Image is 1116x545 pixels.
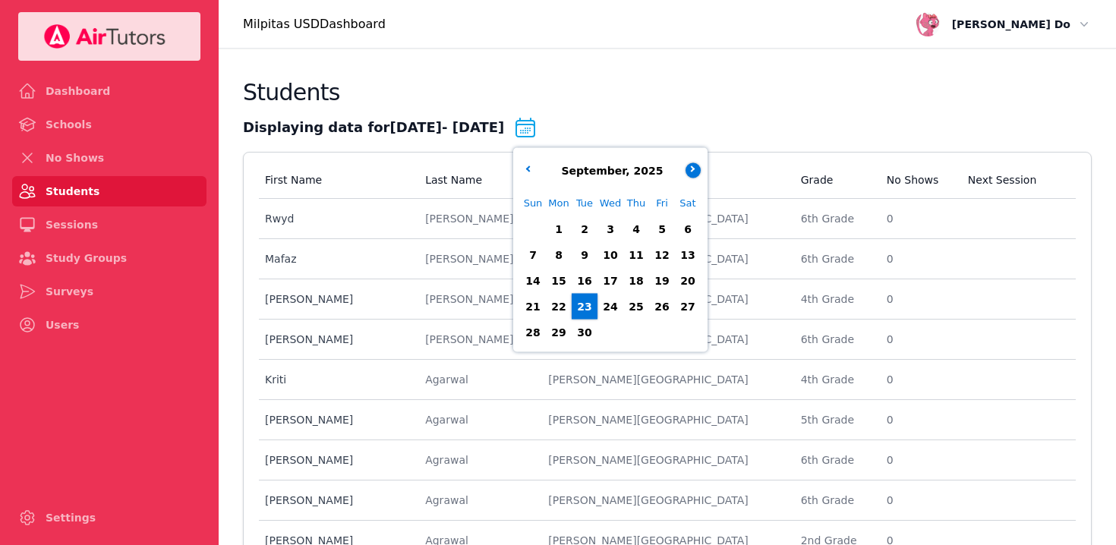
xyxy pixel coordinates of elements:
span: 14 [522,270,544,291]
div: [PERSON_NAME] [265,291,407,307]
a: Sessions [12,209,206,240]
span: 18 [626,270,647,291]
div: Choose Friday October 03 of 2025 [649,320,675,345]
div: Choose Wednesday September 10 of 2025 [597,242,623,268]
tr: [PERSON_NAME]Agrawal[PERSON_NAME][GEOGRAPHIC_DATA]6th Grade0 [259,480,1076,521]
div: Choose Saturday September 06 of 2025 [675,216,701,242]
div: Choose Sunday September 21 of 2025 [520,294,546,320]
div: Choose Thursday September 04 of 2025 [623,216,649,242]
span: 15 [548,270,569,291]
span: 24 [600,296,621,317]
div: [PERSON_NAME][GEOGRAPHIC_DATA] [548,493,782,508]
span: [PERSON_NAME] Do [952,15,1070,33]
span: 20 [677,270,698,291]
div: Choose Friday September 26 of 2025 [649,294,675,320]
span: 4 [626,219,647,240]
div: Choose Tuesday September 23 of 2025 [572,294,597,320]
div: Choose Wednesday September 24 of 2025 [597,294,623,320]
span: September [558,165,626,177]
div: 0 [887,493,950,508]
div: Choose Monday September 08 of 2025 [546,242,572,268]
img: avatar [916,12,940,36]
a: Schools [12,109,206,140]
span: 23 [574,296,595,317]
div: Sun [520,191,546,216]
th: Last Name [416,162,539,199]
div: Choose Sunday September 07 of 2025 [520,242,546,268]
span: 29 [548,322,569,343]
a: Study Groups [12,243,206,273]
div: Choose Tuesday September 09 of 2025 [572,242,597,268]
span: 9 [574,244,595,266]
div: Mafaz [265,251,407,266]
tr: [PERSON_NAME][PERSON_NAME][PERSON_NAME][GEOGRAPHIC_DATA]4th Grade0 [259,279,1076,320]
span: 1 [548,219,569,240]
div: [PERSON_NAME] [425,291,530,307]
div: Choose Monday September 15 of 2025 [546,268,572,294]
div: [PERSON_NAME][GEOGRAPHIC_DATA] [548,372,782,387]
div: Agarwal [425,412,530,427]
div: 4th Grade [801,372,869,387]
div: 0 [887,291,950,307]
div: Choose Monday September 01 of 2025 [546,216,572,242]
tr: KritiAgarwal[PERSON_NAME][GEOGRAPHIC_DATA]4th Grade0 [259,360,1076,400]
div: [PERSON_NAME] [265,452,407,468]
div: Thu [623,191,649,216]
div: Choose Thursday October 02 of 2025 [623,320,649,345]
span: 6 [677,219,698,240]
a: No Shows [12,143,206,173]
span: 22 [548,296,569,317]
tr: [PERSON_NAME][PERSON_NAME][PERSON_NAME][GEOGRAPHIC_DATA]6th Grade0 [259,320,1076,360]
div: Agrawal [425,452,530,468]
div: Sat [675,191,701,216]
div: Choose Sunday August 31 of 2025 [520,216,546,242]
span: 16 [574,270,595,291]
div: 0 [887,372,950,387]
div: Choose Monday September 29 of 2025 [546,320,572,345]
div: 6th Grade [801,332,869,347]
div: Choose Tuesday September 02 of 2025 [572,216,597,242]
img: Your Company [43,24,166,49]
a: Settings [12,502,206,533]
div: Choose Sunday September 14 of 2025 [520,268,546,294]
div: Agarwal [425,372,530,387]
tr: [PERSON_NAME]Agarwal[PERSON_NAME][GEOGRAPHIC_DATA]5th Grade0 [259,400,1076,440]
a: Students [12,176,206,206]
th: Grade [792,162,878,199]
div: Choose Friday September 12 of 2025 [649,242,675,268]
div: 0 [887,412,950,427]
div: 0 [887,251,950,266]
div: [PERSON_NAME] [425,251,530,266]
div: Displaying data for [DATE] - [DATE] [243,115,1092,140]
span: 30 [574,322,595,343]
div: 4th Grade [801,291,869,307]
div: Choose Sunday September 28 of 2025 [520,320,546,345]
div: 0 [887,452,950,468]
div: [PERSON_NAME] [265,332,407,347]
span: 2025 [630,165,664,177]
h2: Students [243,79,340,106]
div: Choose Saturday October 04 of 2025 [675,320,701,345]
div: Wed [597,191,623,216]
div: Rwyd [265,211,407,226]
span: 19 [651,270,673,291]
div: 6th Grade [801,452,869,468]
span: 5 [651,219,673,240]
div: , [558,162,664,180]
div: [PERSON_NAME] [265,412,407,427]
div: Choose Wednesday October 01 of 2025 [597,320,623,345]
div: Choose Thursday September 11 of 2025 [623,242,649,268]
div: Fri [649,191,675,216]
a: Dashboard [12,76,206,106]
tr: [PERSON_NAME]Agrawal[PERSON_NAME][GEOGRAPHIC_DATA]6th Grade0 [259,440,1076,480]
div: 0 [887,211,950,226]
div: Choose Friday September 19 of 2025 [649,268,675,294]
div: [PERSON_NAME][GEOGRAPHIC_DATA] [548,412,782,427]
tr: Mafaz[PERSON_NAME][PERSON_NAME][GEOGRAPHIC_DATA]6th Grade0 [259,239,1076,279]
a: Surveys [12,276,206,307]
div: Kriti [265,372,407,387]
div: Choose Thursday September 25 of 2025 [623,294,649,320]
div: 6th Grade [801,211,869,226]
div: Choose Monday September 22 of 2025 [546,294,572,320]
span: 3 [600,219,621,240]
